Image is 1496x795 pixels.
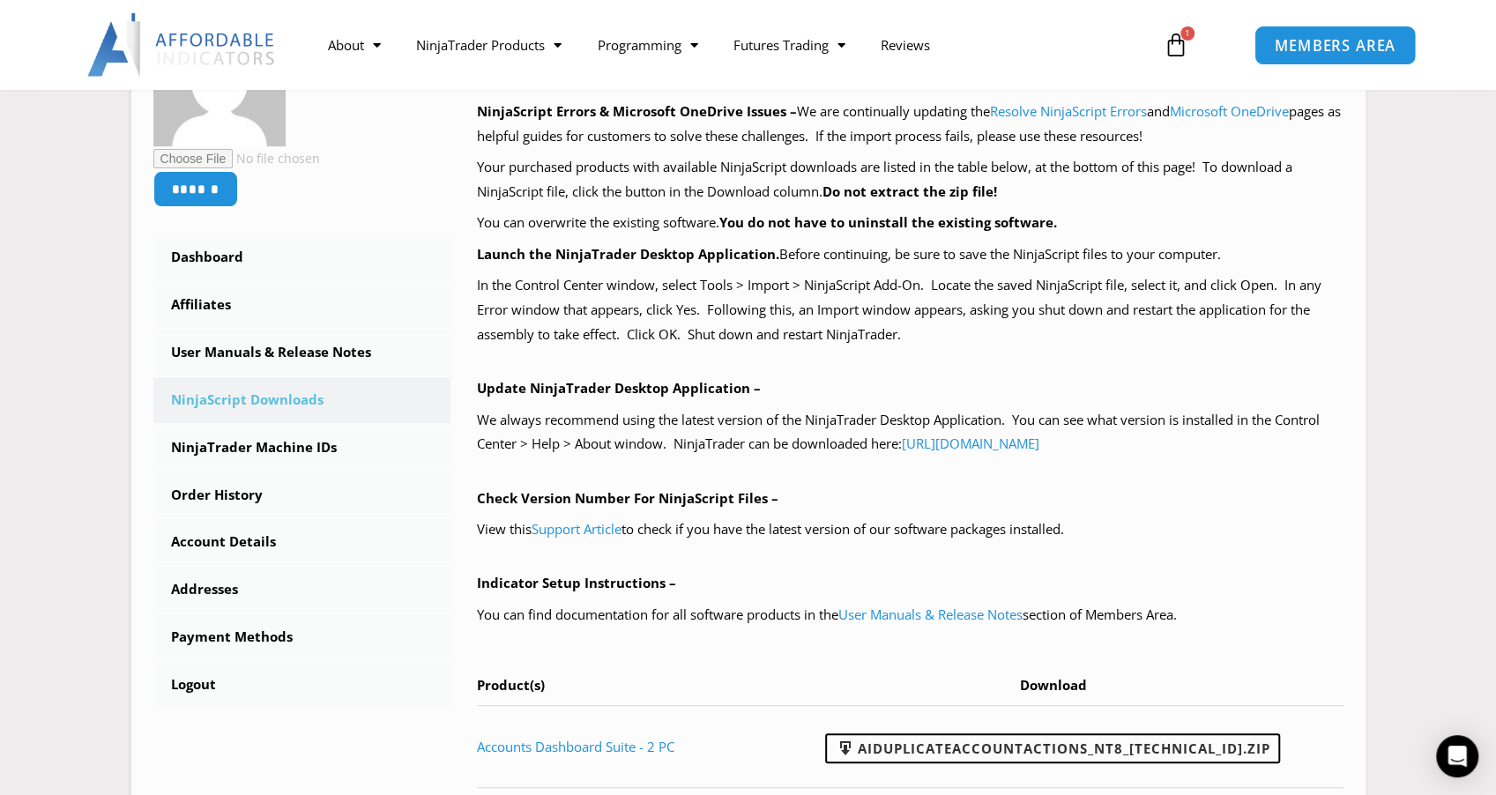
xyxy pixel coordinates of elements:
a: Dashboard [153,234,451,280]
a: Affiliates [153,282,451,328]
img: LogoAI | Affordable Indicators – NinjaTrader [87,13,277,77]
span: 1 [1180,26,1195,41]
a: Microsoft OneDrive [1170,102,1289,120]
a: Addresses [153,567,451,613]
a: Futures Trading [715,25,862,65]
span: MEMBERS AREA [1275,38,1396,53]
a: Account Details [153,519,451,565]
span: Download [1020,676,1087,694]
a: AIDuplicateAccountActions_NT8_[TECHNICAL_ID].zip [825,733,1280,763]
p: View this to check if you have the latest version of our software packages installed. [477,517,1343,542]
p: In the Control Center window, select Tools > Import > NinjaScript Add-On. Locate the saved NinjaS... [477,273,1343,347]
p: You can overwrite the existing software. [477,211,1343,235]
a: Support Article [532,520,621,538]
p: We are continually updating the and pages as helpful guides for customers to solve these challeng... [477,100,1343,149]
a: About [310,25,398,65]
b: Launch the NinjaTrader Desktop Application. [477,245,779,263]
p: We always recommend using the latest version of the NinjaTrader Desktop Application. You can see ... [477,408,1343,457]
a: Reviews [862,25,947,65]
a: 1 [1137,19,1215,71]
a: User Manuals & Release Notes [153,330,451,375]
div: Open Intercom Messenger [1436,735,1478,777]
nav: Account pages [153,234,451,707]
b: Do not extract the zip file! [822,182,997,200]
a: Order History [153,472,451,518]
p: You can find documentation for all software products in the section of Members Area. [477,603,1343,628]
nav: Menu [310,25,1142,65]
span: Product(s) [477,676,545,694]
a: MEMBERS AREA [1254,25,1416,64]
b: You do not have to uninstall the existing software. [719,213,1057,231]
a: Resolve NinjaScript Errors [990,102,1147,120]
b: Indicator Setup Instructions – [477,574,676,591]
p: Your purchased products with available NinjaScript downloads are listed in the table below, at th... [477,155,1343,204]
a: Logout [153,662,451,708]
a: [URL][DOMAIN_NAME] [902,435,1039,452]
b: NinjaScript Errors & Microsoft OneDrive Issues – [477,102,797,120]
a: User Manuals & Release Notes [838,606,1023,623]
b: Check Version Number For NinjaScript Files – [477,489,778,507]
a: NinjaTrader Machine IDs [153,425,451,471]
a: Programming [579,25,715,65]
b: Update NinjaTrader Desktop Application – [477,379,761,397]
a: NinjaScript Downloads [153,377,451,423]
a: NinjaTrader Products [398,25,579,65]
a: Accounts Dashboard Suite - 2 PC [477,738,674,755]
a: Payment Methods [153,614,451,660]
p: Before continuing, be sure to save the NinjaScript files to your computer. [477,242,1343,267]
